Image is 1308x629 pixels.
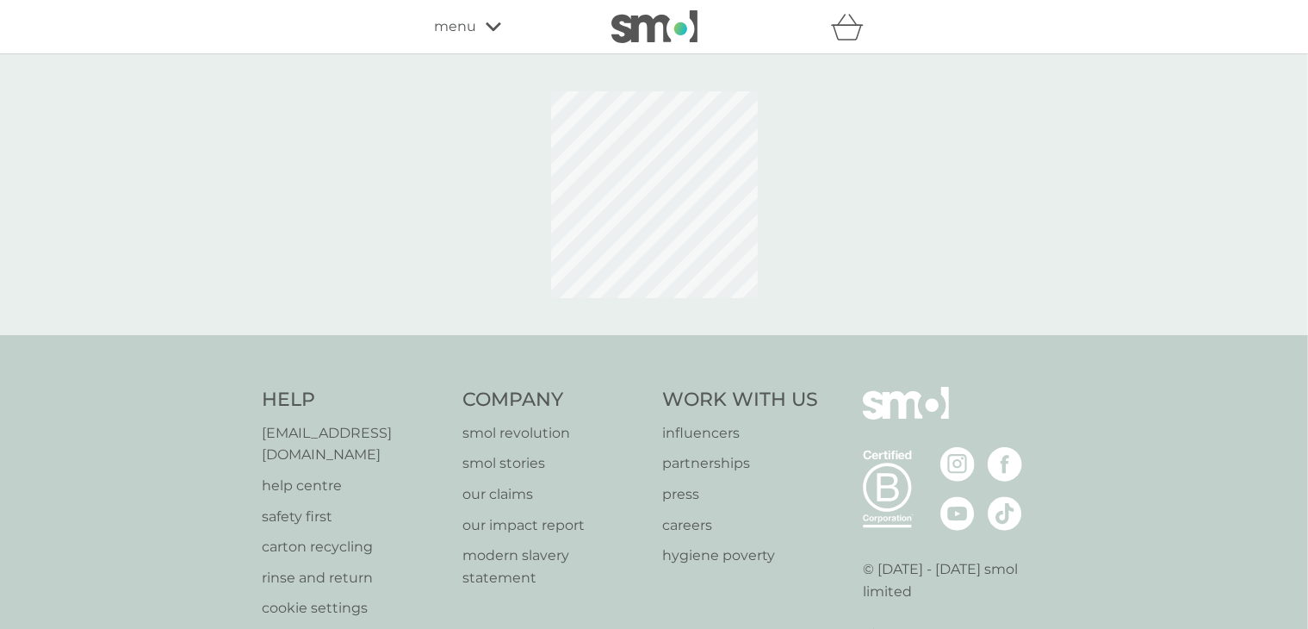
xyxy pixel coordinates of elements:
[663,483,819,506] a: press
[831,9,874,44] div: basket
[988,496,1022,531] img: visit the smol Tiktok page
[462,452,646,475] a: smol stories
[940,447,975,482] img: visit the smol Instagram page
[462,422,646,445] a: smol revolution
[263,475,446,497] a: help centre
[263,567,446,589] a: rinse and return
[462,483,646,506] a: our claims
[462,514,646,537] a: our impact report
[263,597,446,620] a: cookie settings
[462,545,646,589] a: modern slavery statement
[988,447,1022,482] img: visit the smol Facebook page
[663,514,819,537] a: careers
[663,545,819,567] a: hygiene poverty
[663,387,819,414] h4: Work With Us
[263,506,446,528] a: safety first
[863,558,1046,602] p: © [DATE] - [DATE] smol limited
[663,452,819,475] a: partnerships
[663,422,819,445] a: influencers
[611,10,697,43] img: smol
[940,496,975,531] img: visit the smol Youtube page
[863,387,949,445] img: smol
[263,387,446,414] h4: Help
[462,387,646,414] h4: Company
[263,536,446,558] a: carton recycling
[263,422,446,466] a: [EMAIL_ADDRESS][DOMAIN_NAME]
[435,16,477,38] span: menu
